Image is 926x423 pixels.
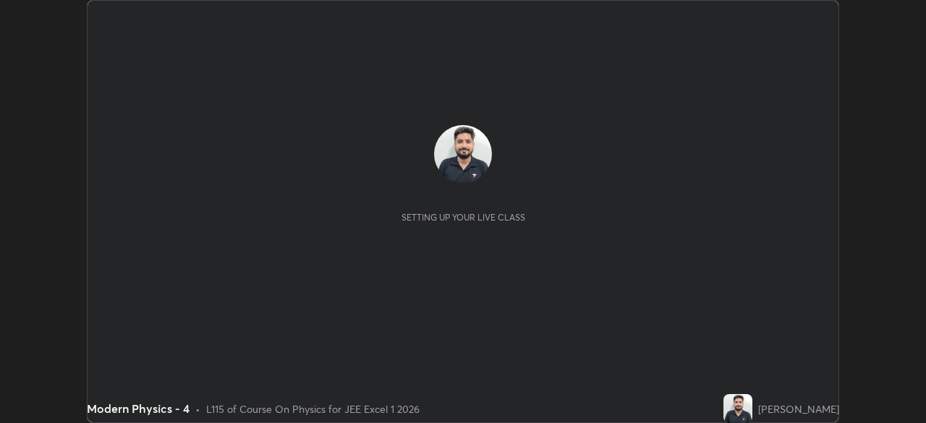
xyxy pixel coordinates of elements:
div: Modern Physics - 4 [87,400,190,417]
div: Setting up your live class [402,212,525,223]
div: [PERSON_NAME] [758,401,839,416]
div: • [195,401,200,416]
img: d3357a0e3dcb4a65ad3c71fec026961c.jpg [434,125,492,183]
div: L115 of Course On Physics for JEE Excel 1 2026 [206,401,420,416]
img: d3357a0e3dcb4a65ad3c71fec026961c.jpg [723,394,752,423]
